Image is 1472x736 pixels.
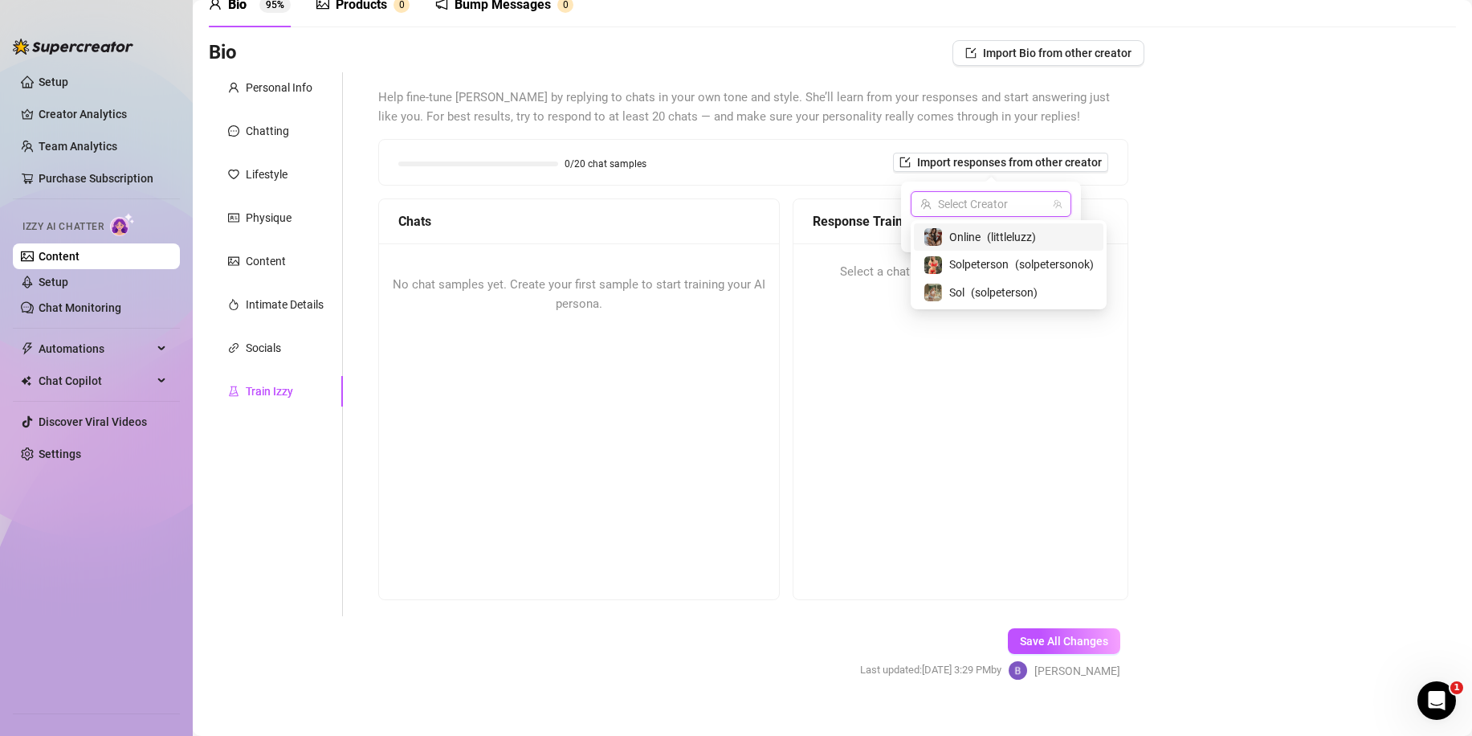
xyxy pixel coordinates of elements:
[246,122,289,140] div: Chatting
[971,284,1038,301] span: ( solpeterson )
[39,101,167,127] a: Creator Analytics
[1020,635,1108,648] span: Save All Changes
[228,386,239,397] span: experiment
[924,284,942,301] img: Sol
[378,88,1128,126] span: Help fine-tune [PERSON_NAME] by replying to chats in your own tone and style. She’ll learn from y...
[209,40,237,66] h3: Bio
[1034,662,1120,680] span: [PERSON_NAME]
[228,212,239,223] span: idcard
[983,47,1132,59] span: Import Bio from other creator
[228,342,239,354] span: link
[924,228,942,246] img: Online
[246,166,287,183] div: Lifestyle
[246,382,293,400] div: Train Izzy
[1009,661,1027,680] img: Billy Makalister
[21,375,31,386] img: Chat Copilot
[39,368,153,394] span: Chat Copilot
[228,125,239,137] span: message
[1015,256,1094,273] span: ( solpetersonok )
[987,228,1036,246] span: ( littleluzz )
[39,415,147,428] a: Discover Viral Videos
[246,296,324,313] div: Intimate Details
[899,157,911,168] span: import
[110,213,135,236] img: AI Chatter
[39,76,68,88] a: Setup
[949,256,1009,273] span: Solpeterson
[246,339,281,357] div: Socials
[1417,681,1456,720] iframe: Intercom live chat
[39,166,167,191] a: Purchase Subscription
[952,40,1144,66] button: Import Bio from other creator
[228,169,239,180] span: heart
[860,662,1001,678] span: Last updated: [DATE] 3:29 PM by
[949,284,964,301] span: Sol
[228,82,239,93] span: user
[39,448,81,460] a: Settings
[22,219,104,235] span: Izzy AI Chatter
[1008,628,1120,654] button: Save All Changes
[21,342,34,355] span: thunderbolt
[565,159,646,169] span: 0/20 chat samples
[39,250,80,263] a: Content
[1450,681,1463,694] span: 1
[813,211,1108,231] div: Response Training
[893,153,1108,172] button: Import responses from other creator
[924,256,942,274] img: Solpeterson
[949,228,981,246] span: Online
[13,39,133,55] img: logo-BBDzfeDw.svg
[246,252,286,270] div: Content
[39,336,153,362] span: Automations
[39,301,121,314] a: Chat Monitoring
[398,211,431,231] span: Chats
[1053,199,1062,209] span: team
[965,47,977,59] span: import
[39,140,117,153] a: Team Analytics
[840,263,1080,282] span: Select a chat template to provide a response
[917,156,1102,169] span: Import responses from other creator
[39,276,68,288] a: Setup
[393,277,765,311] span: No chat samples yet. Create your first sample to start training your AI persona.
[246,79,312,96] div: Personal Info
[228,256,239,267] span: picture
[228,299,239,310] span: fire
[246,209,292,227] div: Physique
